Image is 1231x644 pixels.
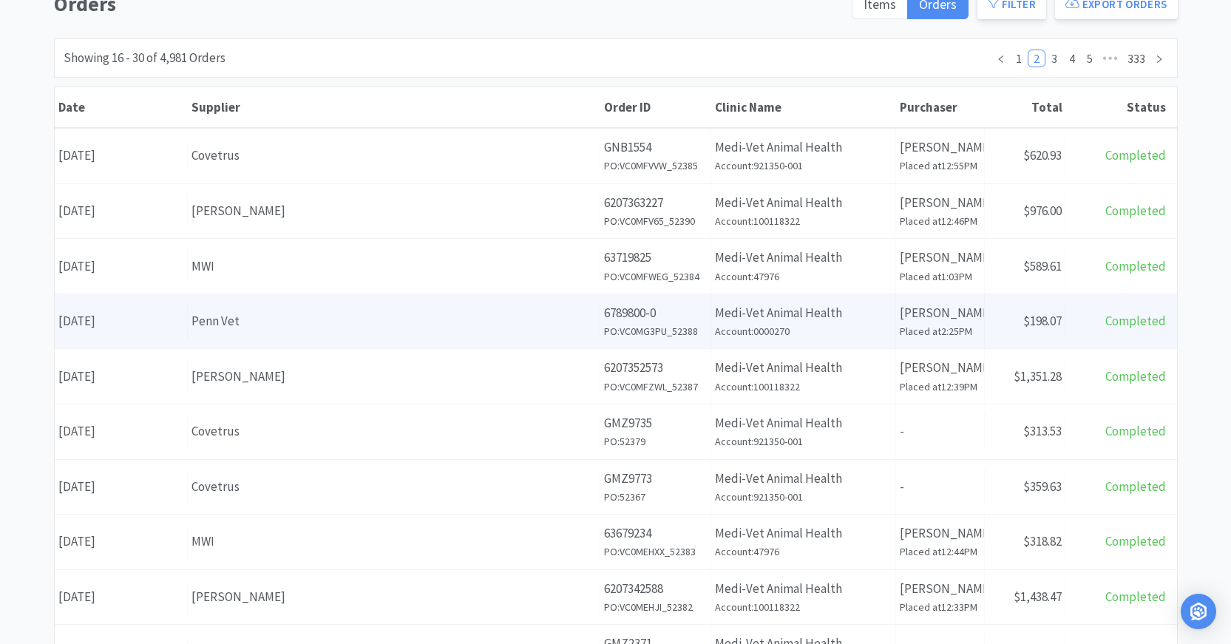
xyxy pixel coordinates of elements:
[1105,258,1166,274] span: Completed
[191,367,596,387] div: [PERSON_NAME]
[900,421,980,441] p: -
[1105,478,1166,495] span: Completed
[191,421,596,441] div: Covetrus
[604,469,707,489] p: GMZ9773
[1014,368,1062,384] span: $1,351.28
[604,489,707,505] h6: PO: 52367
[1063,50,1081,67] li: 4
[604,213,707,229] h6: PO: VC0MFV65_52390
[1023,478,1062,495] span: $359.63
[55,413,188,450] div: [DATE]
[604,193,707,213] p: 6207363227
[1181,594,1216,629] div: Open Intercom Messenger
[1023,258,1062,274] span: $589.61
[1014,589,1062,605] span: $1,438.47
[715,157,892,174] h6: Account: 921350-001
[1064,50,1080,67] a: 4
[1070,99,1166,115] div: Status
[1081,50,1099,67] li: 5
[715,579,892,599] p: Medi-Vet Animal Health
[604,248,707,268] p: 63719825
[715,303,892,323] p: Medi-Vet Animal Health
[1123,50,1150,67] a: 333
[992,50,1010,67] li: Previous Page
[900,379,980,395] h6: Placed at 12:39PM
[1099,50,1122,67] span: •••
[1105,313,1166,329] span: Completed
[900,477,980,497] p: -
[191,477,596,497] div: Covetrus
[715,138,892,157] p: Medi-Vet Animal Health
[715,543,892,560] h6: Account: 47976
[1105,147,1166,163] span: Completed
[1023,203,1062,219] span: $976.00
[1028,50,1045,67] a: 2
[715,213,892,229] h6: Account: 100118322
[715,268,892,285] h6: Account: 47976
[191,99,597,115] div: Supplier
[900,599,980,615] h6: Placed at 12:33PM
[191,201,596,221] div: [PERSON_NAME]
[604,523,707,543] p: 63679234
[900,157,980,174] h6: Placed at 12:55PM
[191,146,596,166] div: Covetrus
[604,157,707,174] h6: PO: VC0MFVVW_52385
[1010,50,1028,67] li: 1
[604,303,707,323] p: 6789800-0
[58,99,184,115] div: Date
[715,433,892,450] h6: Account: 921350-001
[1045,50,1063,67] li: 3
[900,99,981,115] div: Purchaser
[988,99,1062,115] div: Total
[604,599,707,615] h6: PO: VC0MEHJI_52382
[900,193,980,213] p: [PERSON_NAME]
[715,248,892,268] p: Medi-Vet Animal Health
[1082,50,1098,67] a: 5
[1105,423,1166,439] span: Completed
[900,579,980,599] p: [PERSON_NAME]
[715,379,892,395] h6: Account: 100118322
[1023,313,1062,329] span: $198.07
[715,323,892,339] h6: Account: 0000270
[1122,50,1150,67] li: 333
[1105,589,1166,605] span: Completed
[604,268,707,285] h6: PO: VC0MFWEG_52384
[1099,50,1122,67] li: Next 5 Pages
[604,579,707,599] p: 6207342588
[55,192,188,230] div: [DATE]
[604,323,707,339] h6: PO: VC0MG3PU_52388
[900,213,980,229] h6: Placed at 12:46PM
[900,303,980,323] p: [PERSON_NAME]
[55,137,188,174] div: [DATE]
[715,99,892,115] div: Clinic Name
[55,523,188,560] div: [DATE]
[900,543,980,560] h6: Placed at 12:44PM
[900,358,980,378] p: [PERSON_NAME]
[900,323,980,339] h6: Placed at 2:25PM
[64,48,225,68] div: Showing 16 - 30 of 4,981 Orders
[191,311,596,331] div: Penn Vet
[604,379,707,395] h6: PO: VC0MFZWL_52387
[55,468,188,506] div: [DATE]
[715,523,892,543] p: Medi-Vet Animal Health
[997,55,1006,64] i: icon: left
[55,302,188,340] div: [DATE]
[55,578,188,616] div: [DATE]
[604,99,708,115] div: Order ID
[191,587,596,607] div: [PERSON_NAME]
[604,138,707,157] p: GNB1554
[715,599,892,615] h6: Account: 100118322
[1105,533,1166,549] span: Completed
[1046,50,1062,67] a: 3
[715,358,892,378] p: Medi-Vet Animal Health
[55,358,188,396] div: [DATE]
[715,193,892,213] p: Medi-Vet Animal Health
[900,138,980,157] p: [PERSON_NAME]
[1155,55,1164,64] i: icon: right
[191,257,596,277] div: MWI
[1150,50,1168,67] li: Next Page
[604,413,707,433] p: GMZ9735
[1023,147,1062,163] span: $620.93
[900,268,980,285] h6: Placed at 1:03PM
